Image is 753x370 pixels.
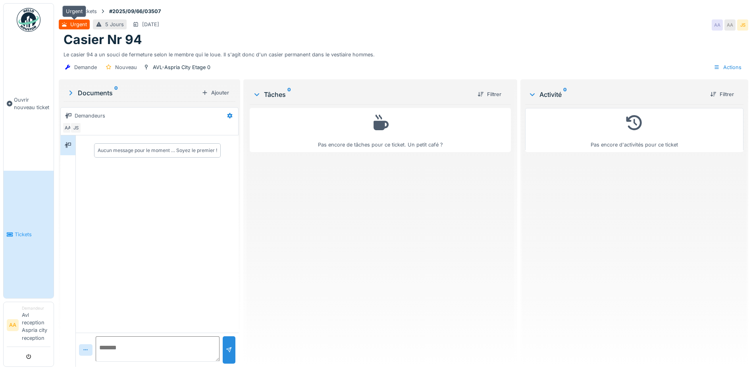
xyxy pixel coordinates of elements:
[724,19,736,31] div: AA
[4,36,54,171] a: Ouvrir nouveau ticket
[80,8,97,15] div: Tickets
[67,88,198,98] div: Documents
[74,64,97,71] div: Demande
[707,89,737,100] div: Filtrer
[106,8,164,15] strong: #2025/09/66/03507
[287,90,291,99] sup: 0
[15,231,50,238] span: Tickets
[22,305,50,311] div: Demandeur
[710,62,745,73] div: Actions
[62,6,86,17] div: Urgent
[530,112,738,148] div: Pas encore d'activités pour ce ticket
[198,87,232,98] div: Ajouter
[64,32,142,47] h1: Casier Nr 94
[17,8,40,32] img: Badge_color-CXgf-gQk.svg
[253,90,471,99] div: Tâches
[7,319,19,331] li: AA
[105,21,124,28] div: 5 Jours
[4,171,54,298] a: Tickets
[528,90,704,99] div: Activité
[70,21,87,28] div: Urgent
[474,89,505,100] div: Filtrer
[153,64,210,71] div: AVL-Aspria City Etage 0
[14,96,50,111] span: Ouvrir nouveau ticket
[62,122,73,133] div: AA
[737,19,748,31] div: JS
[712,19,723,31] div: AA
[255,112,506,148] div: Pas encore de tâches pour ce ticket. Un petit café ?
[64,48,743,58] div: Le casier 94 a un souci de fermeture selon le membre qui le loue. Il s'agit donc d'un casier perm...
[114,88,118,98] sup: 0
[70,122,81,133] div: JS
[7,305,50,347] a: AA DemandeurAvl reception Aspria city reception
[142,21,159,28] div: [DATE]
[75,112,105,119] div: Demandeurs
[22,305,50,345] li: Avl reception Aspria city reception
[115,64,137,71] div: Nouveau
[98,147,217,154] div: Aucun message pour le moment … Soyez le premier !
[563,90,567,99] sup: 0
